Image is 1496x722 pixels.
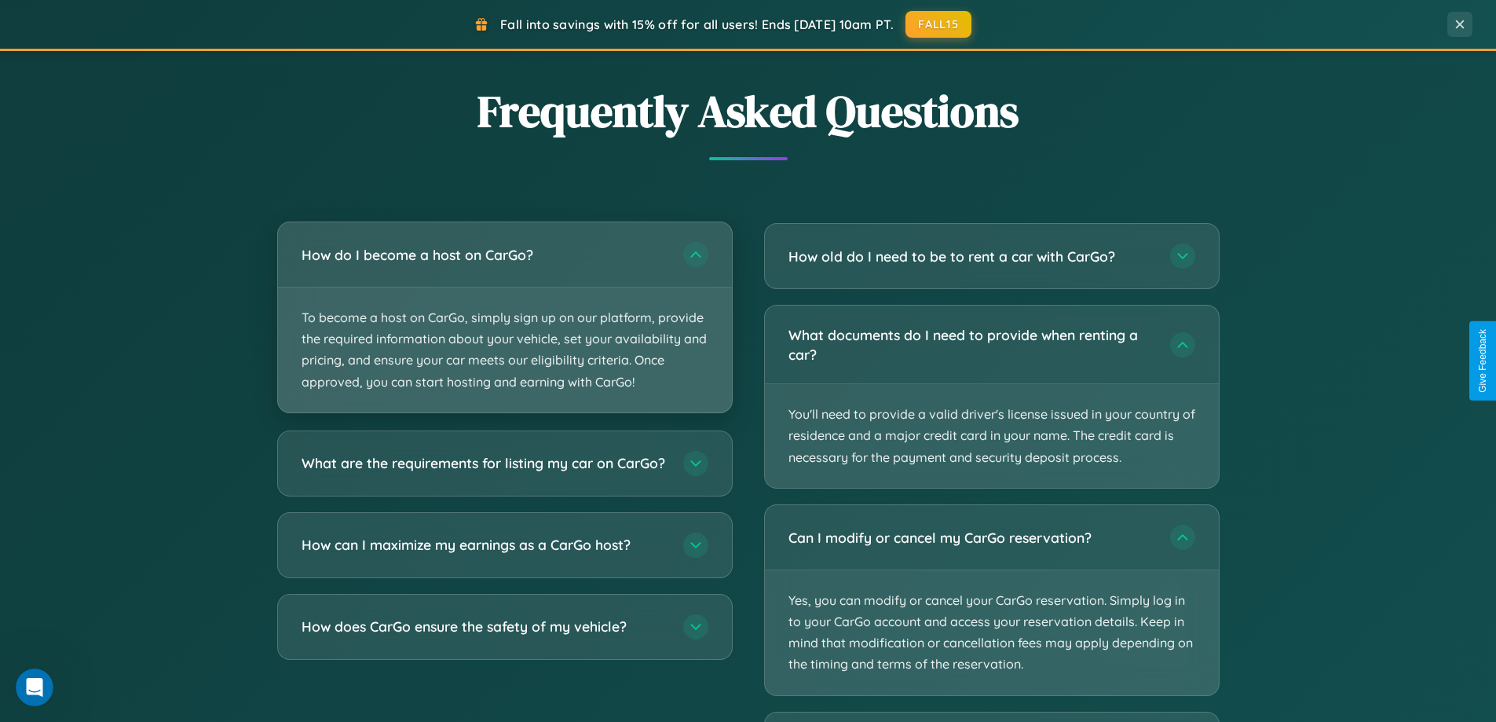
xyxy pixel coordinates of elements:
[302,245,668,265] h3: How do I become a host on CarGo?
[765,384,1219,488] p: You'll need to provide a valid driver's license issued in your country of residence and a major c...
[278,288,732,412] p: To become a host on CarGo, simply sign up on our platform, provide the required information about...
[788,528,1154,548] h3: Can I modify or cancel my CarGo reservation?
[302,617,668,636] h3: How does CarGo ensure the safety of my vehicle?
[302,453,668,473] h3: What are the requirements for listing my car on CarGo?
[16,669,53,706] iframe: Intercom live chat
[1477,329,1488,393] div: Give Feedback
[277,81,1220,141] h2: Frequently Asked Questions
[788,247,1154,266] h3: How old do I need to be to rent a car with CarGo?
[788,325,1154,364] h3: What documents do I need to provide when renting a car?
[500,16,894,32] span: Fall into savings with 15% off for all users! Ends [DATE] 10am PT.
[302,535,668,555] h3: How can I maximize my earnings as a CarGo host?
[905,11,971,38] button: FALL15
[765,570,1219,695] p: Yes, you can modify or cancel your CarGo reservation. Simply log in to your CarGo account and acc...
